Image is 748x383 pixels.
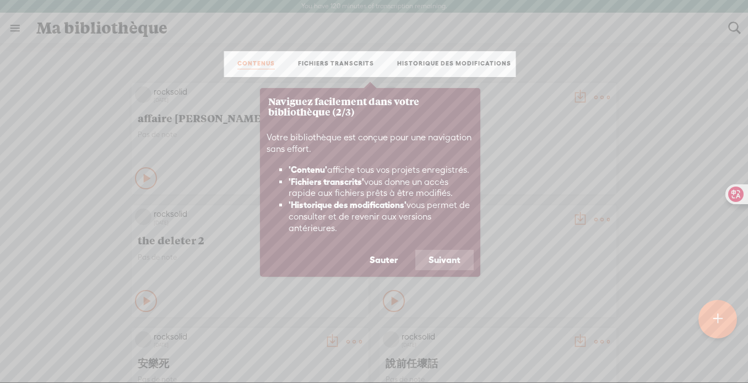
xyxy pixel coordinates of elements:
[397,59,511,69] a: HISTORIQUE DES MODIFICATIONS
[268,96,472,117] h3: Naviguez facilement dans votre bibliothèque (2/3)
[289,177,364,187] b: 'Fichiers transcrits'
[415,250,474,271] button: Suivant
[289,165,327,174] b: 'Contenu'
[237,59,275,69] a: CONTENUS
[298,59,374,69] a: FICHIERS TRANSCRITS
[289,176,474,200] li: vous donne un accès rapide aux fichiers prêts à être modifiés.
[289,200,406,210] b: 'Historique des modifications'
[260,125,480,249] div: Votre bibliothèque est conçue pour une navigation sans effort.
[289,199,474,234] li: vous permet de consulter et de revenir aux versions antérieures.
[289,164,474,176] li: affiche tous vos projets enregistrés.
[356,250,411,271] button: Sauter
